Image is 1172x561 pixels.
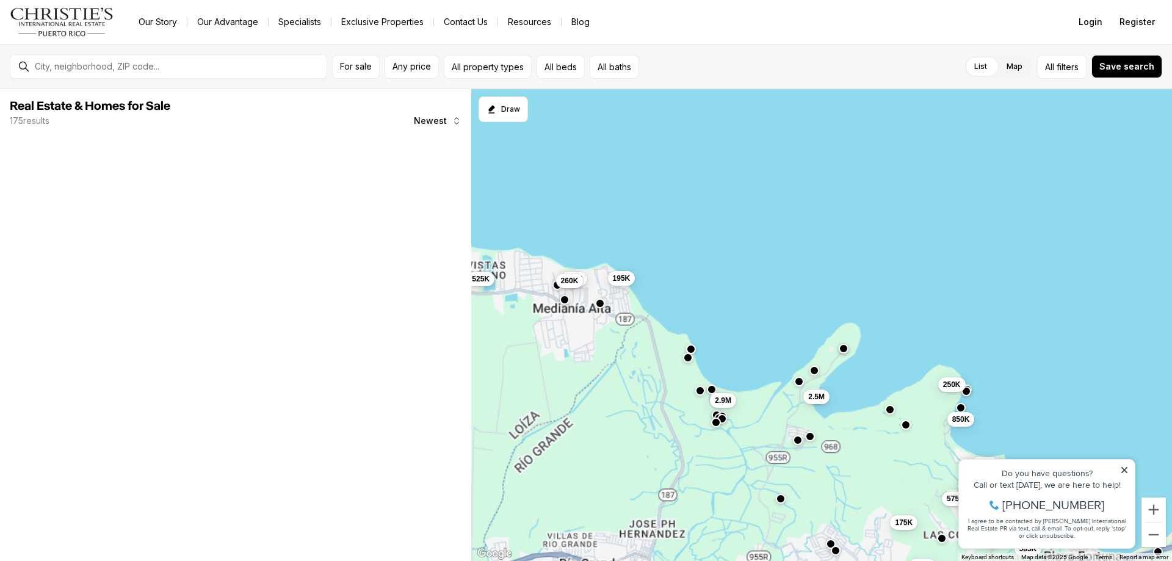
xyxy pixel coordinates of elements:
div: Call or text [DATE], we are here to help! [13,39,176,48]
span: For sale [340,62,372,71]
label: List [964,56,997,78]
span: I agree to be contacted by [PERSON_NAME] International Real Estate PR via text, call & email. To ... [15,75,174,98]
button: 850K [947,412,975,427]
span: Real Estate & Homes for Sale [10,100,170,112]
button: 2.9M [710,393,736,408]
a: Terms (opens in new tab) [1095,554,1112,560]
button: For sale [332,55,380,79]
button: All beds [537,55,585,79]
span: All [1045,60,1054,73]
a: Exclusive Properties [331,13,433,31]
span: 850K [952,414,970,424]
div: Do you have questions? [13,27,176,36]
span: Any price [392,62,431,71]
span: 250K [943,380,961,389]
button: Login [1071,10,1110,34]
a: Our Advantage [187,13,268,31]
button: 260K [556,273,584,288]
span: Save search [1099,62,1154,71]
span: 2.9M [715,396,731,405]
span: Register [1120,17,1155,27]
img: logo [10,7,114,37]
button: 525K [467,272,494,286]
a: Blog [562,13,599,31]
button: 175K [890,515,917,530]
button: Zoom out [1141,523,1166,547]
button: All property types [444,55,532,79]
p: 175 results [10,116,49,126]
span: 575K [947,494,964,504]
button: Save search [1091,55,1162,78]
span: Map data ©2025 Google [1021,554,1088,560]
label: Map [997,56,1032,78]
button: All baths [590,55,639,79]
button: Newest [407,109,469,133]
a: Resources [498,13,561,31]
a: Specialists [269,13,331,31]
span: filters [1057,60,1079,73]
span: 2.5M [808,392,825,402]
span: 175K [895,518,913,527]
button: 2.5M [803,389,830,404]
button: 250K [938,377,966,392]
a: Report a map error [1120,554,1168,560]
a: Our Story [129,13,187,31]
button: Start drawing [479,96,528,122]
span: Newest [414,116,447,126]
button: 280K [560,272,588,286]
span: 525K [472,274,490,284]
span: 260K [561,276,579,286]
button: Zoom in [1141,498,1166,522]
button: Contact Us [434,13,497,31]
span: Login [1079,17,1102,27]
button: 195K [608,271,635,286]
span: [PHONE_NUMBER] [50,57,152,70]
button: 575K [942,491,969,506]
button: Register [1112,10,1162,34]
button: Any price [385,55,439,79]
span: 195K [613,273,631,283]
button: Allfilters [1037,55,1087,79]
